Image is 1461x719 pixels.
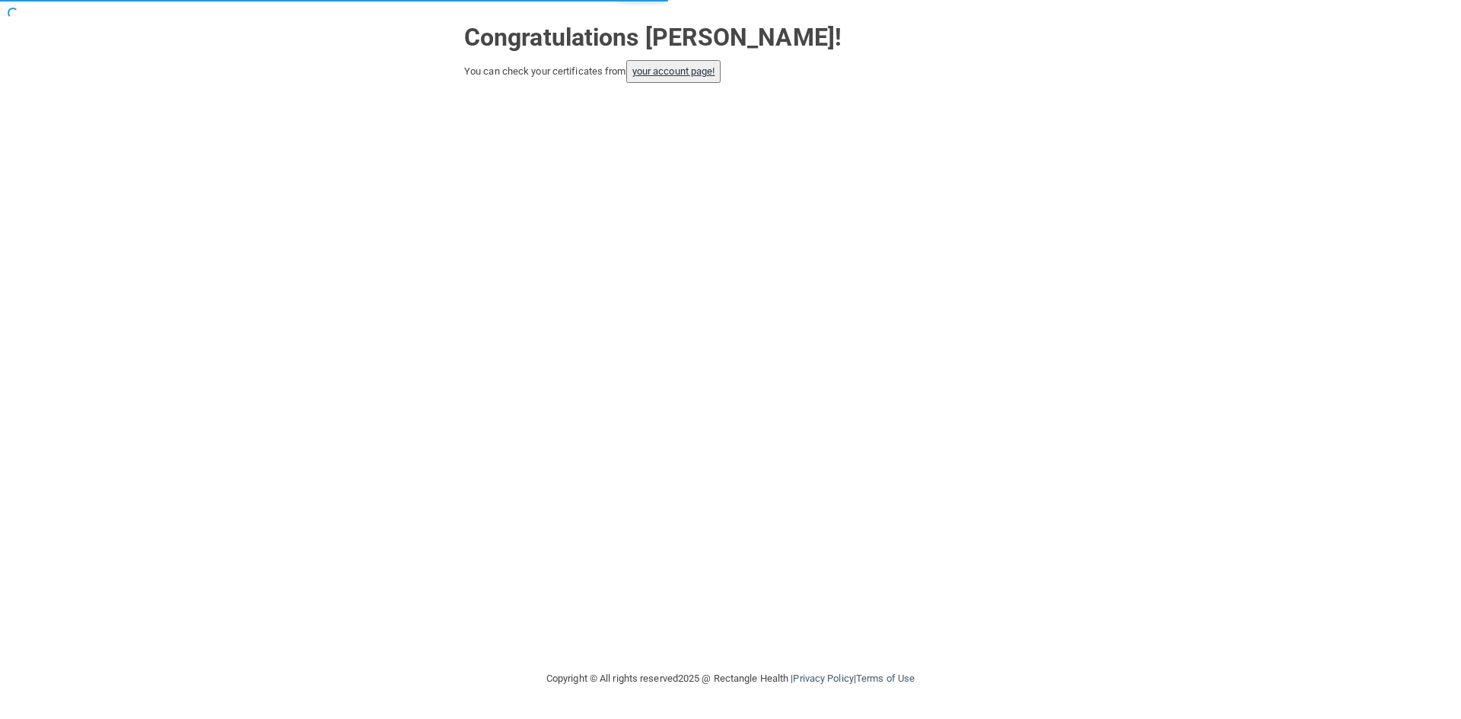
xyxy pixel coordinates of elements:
[464,23,842,52] strong: Congratulations [PERSON_NAME]!
[856,673,915,684] a: Terms of Use
[464,60,997,83] div: You can check your certificates from
[453,654,1008,703] div: Copyright © All rights reserved 2025 @ Rectangle Health | |
[793,673,853,684] a: Privacy Policy
[626,60,721,83] button: your account page!
[632,65,715,77] a: your account page!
